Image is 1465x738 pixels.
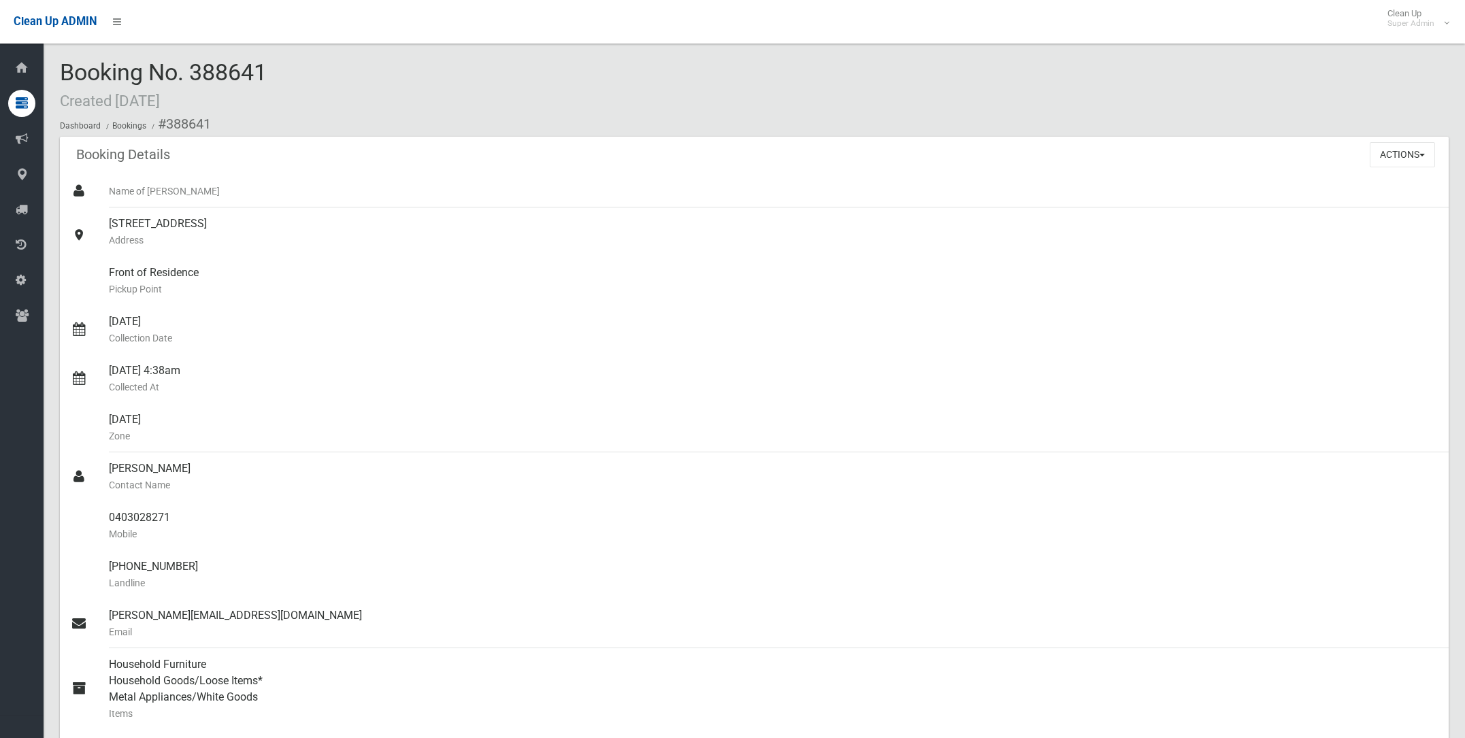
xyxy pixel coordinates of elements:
[109,501,1438,550] div: 0403028271
[60,599,1449,648] a: [PERSON_NAME][EMAIL_ADDRESS][DOMAIN_NAME]Email
[1381,8,1448,29] span: Clean Up
[148,112,211,137] li: #388641
[1370,142,1435,167] button: Actions
[109,599,1438,648] div: [PERSON_NAME][EMAIL_ADDRESS][DOMAIN_NAME]
[109,575,1438,591] small: Landline
[109,428,1438,444] small: Zone
[109,550,1438,599] div: [PHONE_NUMBER]
[109,403,1438,452] div: [DATE]
[109,207,1438,256] div: [STREET_ADDRESS]
[112,121,146,131] a: Bookings
[109,354,1438,403] div: [DATE] 4:38am
[60,141,186,168] header: Booking Details
[60,58,267,112] span: Booking No. 388641
[109,256,1438,305] div: Front of Residence
[109,183,1438,199] small: Name of [PERSON_NAME]
[109,624,1438,640] small: Email
[109,648,1438,730] div: Household Furniture Household Goods/Loose Items* Metal Appliances/White Goods
[109,305,1438,354] div: [DATE]
[1387,18,1434,29] small: Super Admin
[109,705,1438,722] small: Items
[109,330,1438,346] small: Collection Date
[109,379,1438,395] small: Collected At
[109,281,1438,297] small: Pickup Point
[14,15,97,28] span: Clean Up ADMIN
[109,232,1438,248] small: Address
[109,526,1438,542] small: Mobile
[60,121,101,131] a: Dashboard
[109,452,1438,501] div: [PERSON_NAME]
[109,477,1438,493] small: Contact Name
[60,92,160,110] small: Created [DATE]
